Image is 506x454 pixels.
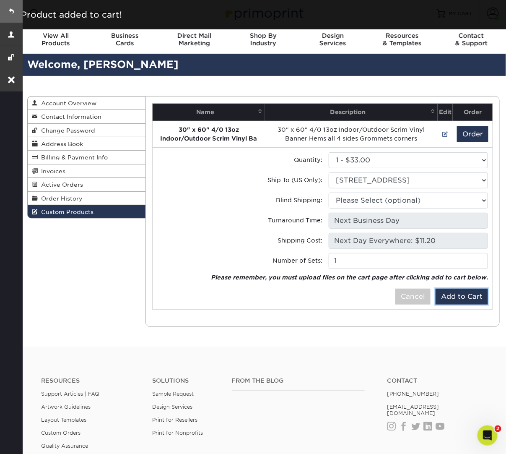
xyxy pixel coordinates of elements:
label: Ship To (US Only): [267,176,322,185]
th: Order [453,104,493,121]
div: Industry [229,32,298,47]
button: Cancel [395,289,431,305]
span: 2 [495,425,501,432]
span: Design [298,32,367,39]
span: Order History [38,195,83,202]
a: Design Services [152,404,192,410]
span: Direct Mail [160,32,229,39]
label: Turnaround Time: [268,216,322,225]
div: Cards [90,32,159,47]
iframe: Intercom live chat [477,425,498,446]
a: Invoices [28,164,145,178]
td: 30" x 60" 4/0 13oz Indoor/Outdoor Scrim Vinyl Banner Hems all 4 sides Grommets corners [265,121,438,147]
input: Pending [329,233,488,249]
span: Account Overview [38,100,96,107]
span: Custom Products [38,209,93,215]
a: Artwork Guidelines [41,404,91,410]
a: Address Book [28,137,145,151]
span: Change Password [38,127,95,134]
a: Active Orders [28,178,145,191]
a: View AllProducts [21,27,90,54]
a: Custom Products [28,205,145,218]
h4: Solutions [152,377,219,384]
a: [PHONE_NUMBER] [387,391,439,397]
a: Contact& Support [437,27,506,54]
a: Sample Request [152,391,194,397]
a: Account Overview [28,97,145,110]
div: & Support [437,32,506,47]
a: Direct MailMarketing [160,27,229,54]
a: Print for Resellers [152,417,197,423]
div: Services [298,32,367,47]
th: Description [265,104,438,121]
span: View All [21,32,90,39]
a: Print for Nonprofits [152,430,203,436]
a: Contact Information [28,110,145,123]
a: [EMAIL_ADDRESS][DOMAIN_NAME] [387,404,439,416]
span: Resources [367,32,436,39]
label: Shipping Cost: [278,236,322,245]
h4: From the Blog [232,377,365,384]
label: Number of Sets: [272,256,322,265]
a: Billing & Payment Info [28,151,145,164]
span: Active Orders [38,181,83,188]
em: Please remember, you must upload files on the cart page after clicking add to cart below. [211,274,488,281]
a: BusinessCards [90,27,159,54]
a: DesignServices [298,27,367,54]
a: Quality Assurance [41,443,88,449]
span: Product added to cart! [21,10,122,20]
div: & Templates [367,32,436,47]
span: Contact Information [38,113,101,120]
a: Resources& Templates [367,27,436,54]
span: Address Book [38,141,83,147]
span: Billing & Payment Info [38,154,108,161]
span: Invoices [38,168,65,175]
a: Change Password [28,124,145,137]
h2: Welcome, [PERSON_NAME] [21,57,506,73]
h4: Resources [41,377,140,384]
span: Business [90,32,159,39]
th: Edit [438,104,453,121]
label: Blind Shipping: [276,196,322,205]
button: Add to Cart [436,289,488,305]
div: Products [21,32,90,47]
span: Contact [437,32,506,39]
a: Order History [28,192,145,205]
a: Contact [387,377,486,384]
div: Marketing [160,32,229,47]
span: Shop By [229,32,298,39]
a: Layout Templates [41,417,86,423]
strong: 30" x 60" 4/0 13oz Indoor/Outdoor Scrim Vinyl Ba [160,126,257,142]
button: Order [457,126,488,142]
a: Support Articles | FAQ [41,391,99,397]
th: Name [153,104,265,121]
label: Quantity: [294,156,322,164]
a: Shop ByIndustry [229,27,298,54]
